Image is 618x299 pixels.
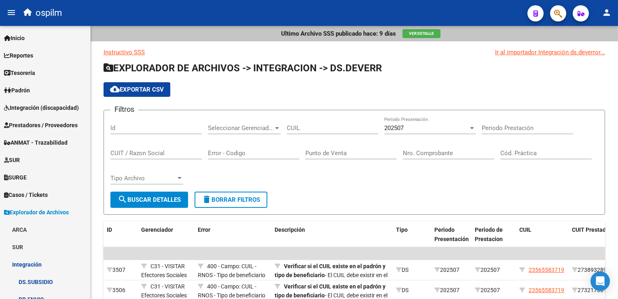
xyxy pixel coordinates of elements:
[118,194,127,204] mat-icon: search
[475,265,513,275] div: 202507
[107,265,135,275] div: 3507
[141,263,187,279] span: C31 - VISITAR Efectores Sociales
[529,267,564,273] span: 23565583719
[275,226,305,233] span: Descripción
[434,226,469,242] span: Periodo Presentación
[271,221,393,248] datatable-header-cell: Descripción
[4,121,78,130] span: Prestadores / Proveedores
[202,194,212,204] mat-icon: delete
[529,287,564,293] span: 23565583719
[275,263,385,279] strong: Verificar si el CUIL existe en el padrón y tipo de beneficiario
[107,286,135,295] div: 3506
[475,286,513,295] div: 202507
[138,221,195,248] datatable-header-cell: Gerenciador
[4,34,25,43] span: Inicio
[4,208,69,217] span: Explorador de Archivos
[431,221,472,248] datatable-header-cell: Periodo Presentación
[602,8,612,17] mat-icon: person
[402,29,440,38] button: Ver Detalle
[4,51,33,60] span: Reportes
[104,82,170,97] button: Exportar CSV
[396,265,428,275] div: DS
[396,286,428,295] div: DS
[4,68,35,77] span: Tesorería
[4,173,27,182] span: SURGE
[107,226,112,233] span: ID
[118,196,181,203] span: Buscar Detalles
[519,226,531,233] span: CUIL
[434,265,468,275] div: 202507
[4,103,79,112] span: Integración (discapacidad)
[198,283,265,299] span: 400 - Campo: CUIL - RNOS - Tipo de beneficiario
[409,31,434,36] span: Ver Detalle
[195,192,267,208] button: Borrar Filtros
[110,84,120,94] mat-icon: cloud_download
[141,283,187,299] span: C31 - VISITAR Efectores Sociales
[516,221,569,248] datatable-header-cell: CUIL
[202,196,260,203] span: Borrar Filtros
[396,226,408,233] span: Tipo
[4,86,30,95] span: Padrón
[104,62,382,74] span: EXPLORADOR DE ARCHIVOS -> INTEGRACION -> DS.DEVERR
[434,286,468,295] div: 202507
[572,226,611,233] span: CUIT Prestador
[281,29,396,38] p: Ultimo Archivo SSS publicado hace: 9 días
[472,221,516,248] datatable-header-cell: Periodo de Prestacion
[475,226,503,242] span: Periodo de Prestacion
[110,192,188,208] button: Buscar Detalles
[4,156,20,164] span: SUR
[275,283,385,299] strong: Verificar si el CUIL existe en el padrón y tipo de beneficiario
[393,221,431,248] datatable-header-cell: Tipo
[495,48,605,57] div: Ir al importador Integración ds.deverror...
[6,8,16,17] mat-icon: menu
[110,104,138,115] h3: Filtros
[110,86,164,93] span: Exportar CSV
[195,221,271,248] datatable-header-cell: Error
[198,226,210,233] span: Error
[110,175,176,182] span: Tipo Archivo
[198,263,265,279] span: 400 - Campo: CUIL - RNOS - Tipo de beneficiario
[104,221,138,248] datatable-header-cell: ID
[104,49,145,56] a: Instructivo SSS
[4,138,68,147] span: ANMAT - Trazabilidad
[4,190,48,199] span: Casos / Tickets
[36,4,62,22] span: ospilm
[590,271,610,291] div: Open Intercom Messenger
[208,124,273,132] span: Seleccionar Gerenciador
[384,124,404,132] span: 202507
[141,226,173,233] span: Gerenciador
